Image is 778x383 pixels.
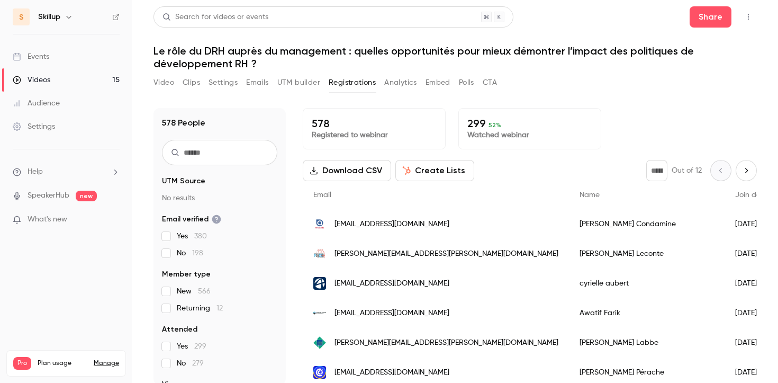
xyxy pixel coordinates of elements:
p: 299 [467,117,592,130]
button: UTM builder [277,74,320,91]
h1: 578 People [162,117,205,129]
button: Video [153,74,174,91]
span: UTM Source [162,176,205,186]
span: Member type [162,269,211,280]
button: Top Bar Actions [740,8,757,25]
img: mayenne.cci.fr [313,366,326,379]
span: [PERSON_NAME][EMAIL_ADDRESS][PERSON_NAME][DOMAIN_NAME] [334,248,558,260]
span: No [177,358,204,369]
div: [PERSON_NAME] Leconte [569,239,725,269]
div: Search for videos or events [162,12,268,23]
span: Yes [177,231,207,242]
button: Download CSV [303,160,391,181]
img: audencia.com [313,277,326,290]
button: Create Lists [395,160,474,181]
span: 299 [194,343,206,350]
img: johnbost.fr [313,336,326,349]
span: Plan usage [38,359,87,368]
div: Videos [13,75,50,85]
span: 380 [194,233,207,240]
span: [PERSON_NAME][EMAIL_ADDRESS][PERSON_NAME][DOMAIN_NAME] [334,337,558,349]
div: Audience [13,98,60,109]
span: Pro [13,357,31,370]
p: 578 [312,117,437,130]
span: 12 [216,305,223,312]
span: New [177,286,211,297]
h6: Skillup [38,12,60,22]
div: Settings [13,121,55,132]
span: 566 [198,288,211,295]
button: Share [690,6,731,28]
button: Clips [183,74,200,91]
span: S [19,12,24,23]
img: presta-asso.fr [313,247,326,260]
span: 198 [192,250,203,257]
a: SpeakerHub [28,190,69,201]
button: Embed [426,74,450,91]
span: Email [313,191,331,199]
span: No [177,248,203,259]
div: cyrielle aubert [569,269,725,298]
li: help-dropdown-opener [13,166,120,177]
p: No results [162,193,277,203]
span: Yes [177,341,206,352]
div: Awatif Farik [569,298,725,328]
div: Events [13,51,49,62]
span: Attended [162,324,197,335]
span: [EMAIL_ADDRESS][DOMAIN_NAME] [334,308,449,319]
span: What's new [28,214,67,225]
button: Registrations [329,74,376,91]
button: Settings [209,74,238,91]
span: [EMAIL_ADDRESS][DOMAIN_NAME] [334,219,449,230]
span: new [76,191,97,201]
img: airliquide.com [313,218,326,230]
p: Registered to webinar [312,130,437,140]
span: 279 [192,360,204,367]
span: Help [28,166,43,177]
h1: Le rôle du DRH auprès du management : quelles opportunités pour mieux démontrer l’impact des poli... [153,44,757,70]
span: 52 % [488,121,501,129]
p: Watched webinar [467,130,592,140]
p: Out of 12 [672,165,702,176]
iframe: Noticeable Trigger [107,215,120,225]
span: Join date [735,191,768,199]
span: [EMAIL_ADDRESS][DOMAIN_NAME] [334,367,449,378]
span: Name [580,191,600,199]
span: Returning [177,303,223,314]
button: Analytics [384,74,417,91]
span: [EMAIL_ADDRESS][DOMAIN_NAME] [334,278,449,289]
div: [PERSON_NAME] Labbe [569,328,725,358]
div: [PERSON_NAME] Condamine [569,209,725,239]
a: Manage [94,359,119,368]
span: Email verified [162,214,221,225]
button: Polls [459,74,474,91]
img: canadonacan.com [313,307,326,319]
button: CTA [483,74,497,91]
button: Next page [736,160,757,181]
button: Emails [246,74,268,91]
